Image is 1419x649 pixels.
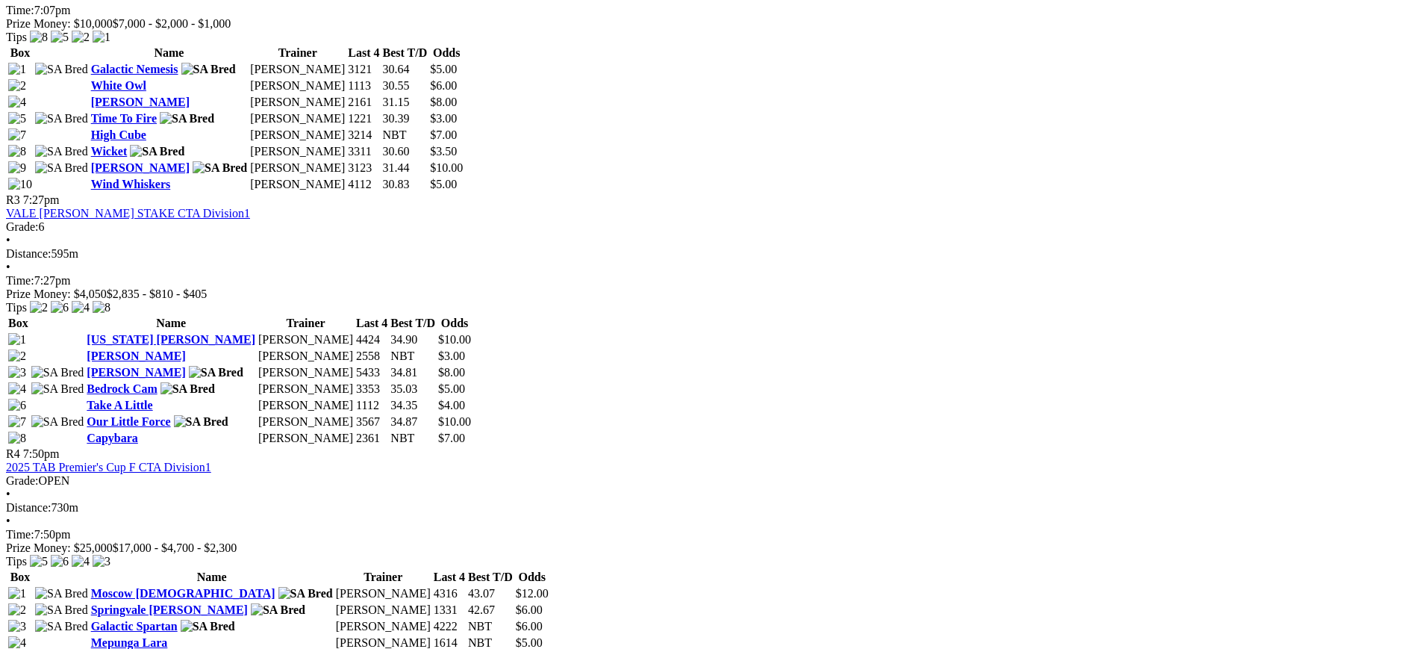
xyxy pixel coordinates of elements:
[91,636,168,649] a: Mepunga Lara
[6,474,39,487] span: Grade:
[160,382,215,396] img: SA Bred
[91,178,171,190] a: Wind Whiskers
[516,636,543,649] span: $5.00
[249,128,346,143] td: [PERSON_NAME]
[90,570,334,585] th: Name
[355,365,388,380] td: 5433
[87,432,137,444] a: Capybara
[6,461,211,473] a: 2025 TAB Premier's Cup F CTA Division1
[249,95,346,110] td: [PERSON_NAME]
[6,17,1413,31] div: Prize Money: $10,000
[8,587,26,600] img: 1
[91,112,157,125] a: Time To Fire
[6,31,27,43] span: Tips
[6,274,1413,288] div: 7:27pm
[23,193,60,206] span: 7:27pm
[430,96,457,108] span: $8.00
[251,603,305,617] img: SA Bred
[6,515,10,527] span: •
[258,365,354,380] td: [PERSON_NAME]
[438,333,471,346] span: $10.00
[249,78,346,93] td: [PERSON_NAME]
[30,555,48,568] img: 5
[382,144,428,159] td: 30.60
[467,603,514,618] td: 42.67
[113,17,231,30] span: $7,000 - $2,000 - $1,000
[91,128,146,141] a: High Cube
[8,603,26,617] img: 2
[6,528,34,541] span: Time:
[6,288,1413,301] div: Prize Money: $4,050
[8,399,26,412] img: 6
[382,177,428,192] td: 30.83
[347,78,380,93] td: 1113
[51,301,69,314] img: 6
[72,301,90,314] img: 4
[355,349,388,364] td: 2558
[355,398,388,413] td: 1112
[249,177,346,192] td: [PERSON_NAME]
[87,333,255,346] a: [US_STATE] [PERSON_NAME]
[87,366,185,379] a: [PERSON_NAME]
[382,128,428,143] td: NBT
[516,603,543,616] span: $6.00
[347,128,380,143] td: 3214
[10,46,31,59] span: Box
[8,317,28,329] span: Box
[249,144,346,159] td: [PERSON_NAME]
[51,555,69,568] img: 6
[90,46,249,60] th: Name
[6,207,250,220] a: VALE [PERSON_NAME] STAKE CTA Division1
[516,587,549,600] span: $12.00
[430,161,463,174] span: $10.00
[6,247,51,260] span: Distance:
[8,178,32,191] img: 10
[347,177,380,192] td: 4112
[8,333,26,347] img: 1
[430,145,457,158] span: $3.50
[31,366,84,379] img: SA Bred
[91,603,248,616] a: Springvale [PERSON_NAME]
[35,112,88,125] img: SA Bred
[438,415,471,428] span: $10.00
[390,316,436,331] th: Best T/D
[181,63,236,76] img: SA Bred
[8,79,26,93] img: 2
[347,62,380,77] td: 3121
[347,161,380,176] td: 3123
[8,382,26,396] img: 4
[10,571,31,583] span: Box
[72,555,90,568] img: 4
[6,220,39,233] span: Grade:
[355,431,388,446] td: 2361
[30,31,48,44] img: 8
[6,4,34,16] span: Time:
[278,587,333,600] img: SA Bred
[181,620,235,633] img: SA Bred
[438,399,465,412] span: $4.00
[6,301,27,314] span: Tips
[347,144,380,159] td: 3311
[390,414,436,429] td: 34.87
[258,431,354,446] td: [PERSON_NAME]
[438,350,465,362] span: $3.00
[335,570,431,585] th: Trainer
[91,145,128,158] a: Wicket
[91,620,178,633] a: Galactic Spartan
[8,415,26,429] img: 7
[258,382,354,397] td: [PERSON_NAME]
[91,587,275,600] a: Moscow [DEMOGRAPHIC_DATA]
[430,112,457,125] span: $3.00
[51,31,69,44] img: 5
[355,382,388,397] td: 3353
[258,316,354,331] th: Trainer
[390,349,436,364] td: NBT
[6,528,1413,541] div: 7:50pm
[6,541,1413,555] div: Prize Money: $25,000
[31,382,84,396] img: SA Bred
[335,603,431,618] td: [PERSON_NAME]
[189,366,243,379] img: SA Bred
[249,46,346,60] th: Trainer
[347,95,380,110] td: 2161
[437,316,472,331] th: Odds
